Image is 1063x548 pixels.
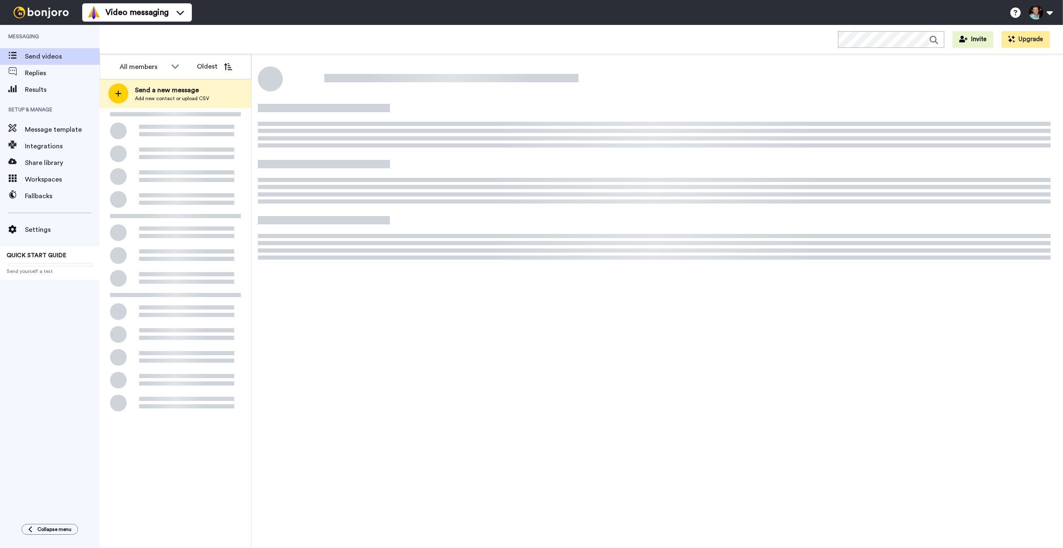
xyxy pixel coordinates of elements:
span: Results [25,85,100,95]
button: Collapse menu [22,524,78,535]
span: Fallbacks [25,191,100,201]
span: Message template [25,125,100,135]
span: Send yourself a test [7,268,93,275]
button: Invite [953,31,993,48]
span: Video messaging [105,7,169,18]
span: Send a new message [135,85,209,95]
div: All members [120,62,167,72]
span: Workspaces [25,174,100,184]
span: Integrations [25,141,100,151]
span: QUICK START GUIDE [7,253,66,258]
button: Upgrade [1002,31,1050,48]
img: bj-logo-header-white.svg [10,7,72,18]
span: Collapse menu [37,526,71,533]
span: Send videos [25,52,100,61]
span: Settings [25,225,100,235]
span: Add new contact or upload CSV [135,95,209,102]
img: vm-color.svg [87,6,100,19]
span: Share library [25,158,100,168]
span: Replies [25,68,100,78]
button: Oldest [191,58,238,75]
